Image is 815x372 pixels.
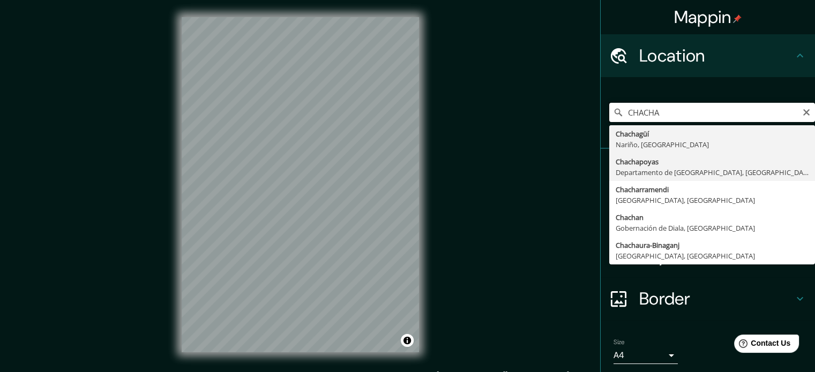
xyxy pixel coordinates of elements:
[616,167,809,178] div: Departamento de [GEOGRAPHIC_DATA], [GEOGRAPHIC_DATA]
[616,184,809,195] div: Chacharramendi
[601,192,815,234] div: Style
[601,34,815,77] div: Location
[609,103,815,122] input: Pick your city or area
[616,139,809,150] div: Nariño, [GEOGRAPHIC_DATA]
[674,6,742,28] h4: Mappin
[639,45,794,66] h4: Location
[616,250,809,261] div: [GEOGRAPHIC_DATA], [GEOGRAPHIC_DATA]
[616,223,809,233] div: Gobernación de Diala, [GEOGRAPHIC_DATA]
[182,17,419,352] canvas: Map
[401,334,414,347] button: Toggle attribution
[601,149,815,192] div: Pins
[614,338,625,347] label: Size
[616,128,809,139] div: Chachagüí
[802,107,811,117] button: Clear
[616,195,809,206] div: [GEOGRAPHIC_DATA], [GEOGRAPHIC_DATA]
[639,245,794,267] h4: Layout
[639,288,794,309] h4: Border
[733,14,742,23] img: pin-icon.png
[616,156,809,167] div: Chachapoyas
[601,234,815,277] div: Layout
[616,240,809,250] div: Chachaura-Binaganj
[601,277,815,320] div: Border
[720,330,803,360] iframe: Help widget launcher
[614,347,678,364] div: A4
[616,212,809,223] div: Chachan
